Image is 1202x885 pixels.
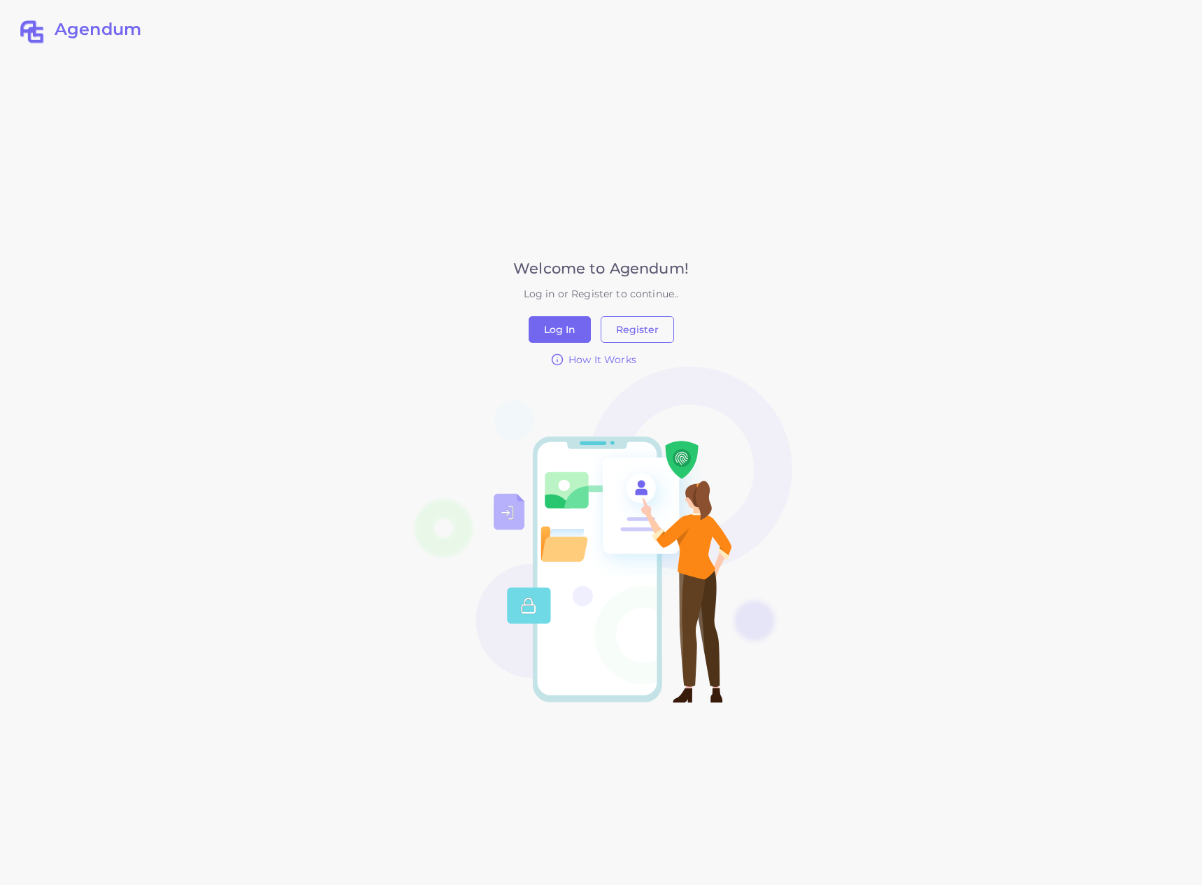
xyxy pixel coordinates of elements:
[568,353,636,367] span: How It Works
[20,20,141,45] a: Agendum
[529,316,591,343] button: Log In
[55,20,141,40] h2: Agendum
[410,353,778,367] a: How It Works
[601,316,674,343] button: Register
[410,260,792,277] h3: Welcome to Agendum!
[410,287,792,301] div: Log in or Register to continue..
